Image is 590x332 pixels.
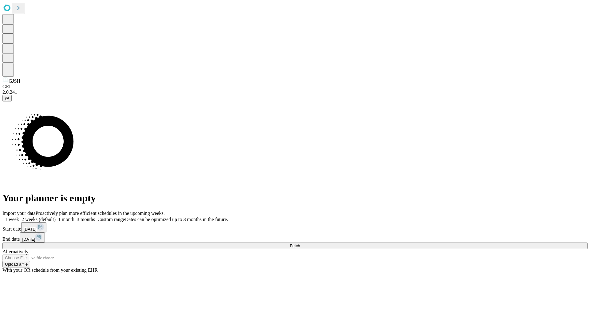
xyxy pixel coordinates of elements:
span: GJSH [9,78,20,84]
span: 1 month [58,217,74,222]
span: @ [5,96,9,101]
div: Start date [2,222,588,232]
span: Custom range [97,217,125,222]
button: [DATE] [21,222,46,232]
span: Alternatively [2,249,28,254]
span: [DATE] [24,227,37,231]
span: 3 months [77,217,95,222]
span: 1 week [5,217,19,222]
div: 2.0.241 [2,89,588,95]
span: Proactively plan more efficient schedules in the upcoming weeks. [36,211,165,216]
span: Fetch [290,243,300,248]
h1: Your planner is empty [2,192,588,204]
span: With your OR schedule from your existing EHR [2,267,98,273]
span: Import your data [2,211,36,216]
div: End date [2,232,588,243]
button: @ [2,95,12,101]
span: Dates can be optimized up to 3 months in the future. [125,217,228,222]
button: Upload a file [2,261,30,267]
span: 2 weeks (default) [22,217,56,222]
button: Fetch [2,243,588,249]
span: [DATE] [22,237,35,242]
button: [DATE] [20,232,45,243]
div: GEI [2,84,588,89]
